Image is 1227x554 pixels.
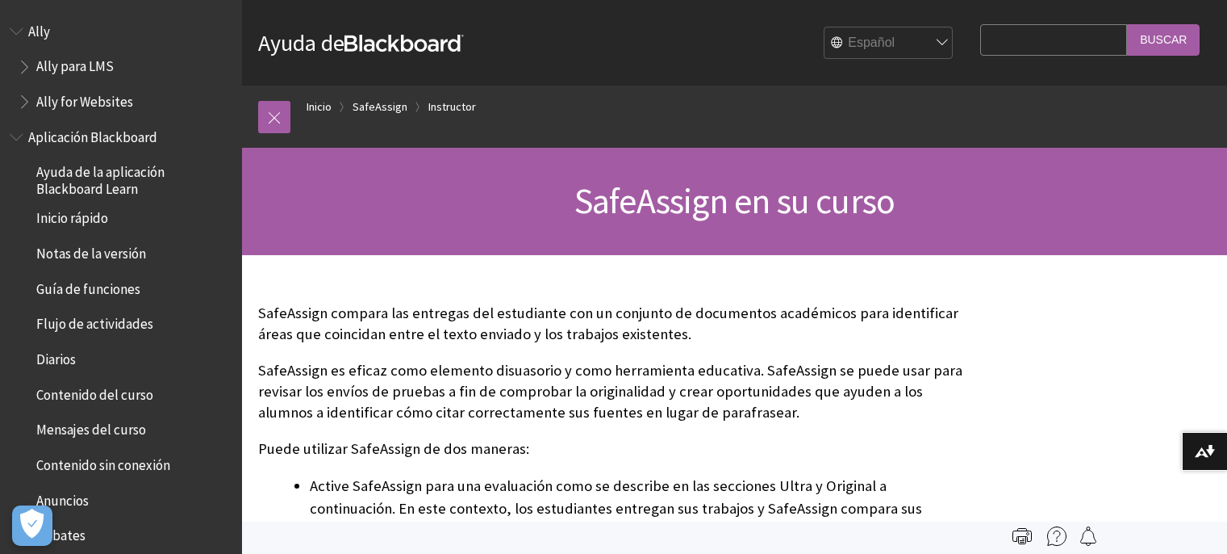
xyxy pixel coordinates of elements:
[12,506,52,546] button: Abrir preferencias
[36,346,76,367] span: Diarios
[36,159,231,197] span: Ayuda de la aplicación Blackboard Learn
[36,381,153,403] span: Contenido del curso
[36,523,86,544] span: Debates
[428,97,476,117] a: Instructor
[10,18,232,115] nav: Book outline for Anthology Ally Help
[824,27,954,60] select: Site Language Selector
[307,97,332,117] a: Inicio
[36,487,89,509] span: Anuncios
[1127,24,1200,56] input: Buscar
[36,311,153,333] span: Flujo de actividades
[28,124,157,145] span: Aplicación Blackboard
[28,18,50,40] span: Ally
[344,35,464,52] strong: Blackboard
[258,303,972,345] p: SafeAssign compara las entregas del estudiante con un conjunto de documentos académicos para iden...
[36,240,146,262] span: Notas de la versión
[36,53,114,75] span: Ally para LMS
[574,178,895,223] span: SafeAssign en su curso
[1012,527,1032,546] img: Print
[258,360,972,424] p: SafeAssign es eficaz como elemento disuasorio y como herramienta educativa. SafeAssign se puede u...
[1079,527,1098,546] img: Follow this page
[1047,527,1066,546] img: More help
[36,451,170,473] span: Contenido sin conexión
[258,439,972,460] p: Puede utilizar SafeAssign de dos maneras:
[36,275,140,297] span: Guía de funciones
[36,205,108,227] span: Inicio rápido
[36,417,146,439] span: Mensajes del curso
[353,97,407,117] a: SafeAssign
[258,28,464,57] a: Ayuda deBlackboard
[36,88,133,110] span: Ally for Websites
